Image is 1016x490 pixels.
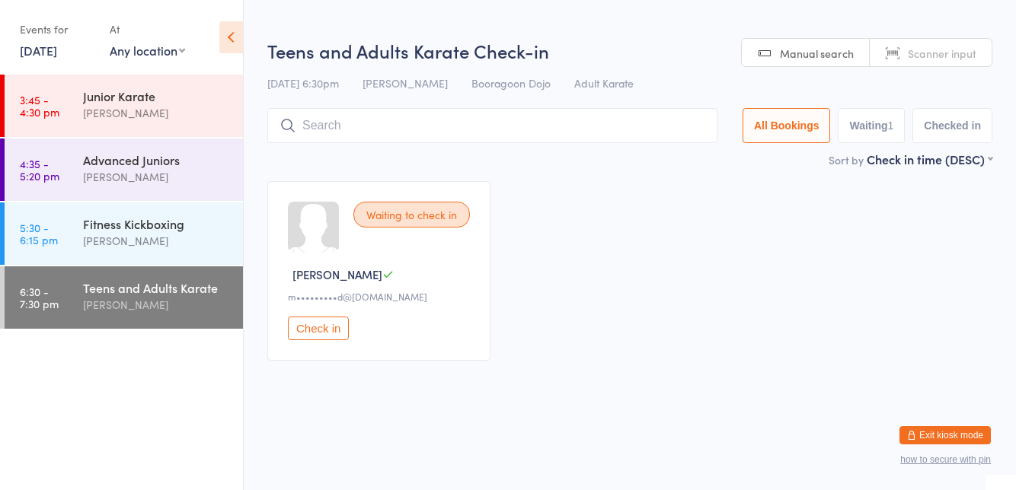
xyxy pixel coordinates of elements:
[353,202,470,228] div: Waiting to check in
[83,296,230,313] div: [PERSON_NAME]
[5,202,243,265] a: 5:30 -6:15 pmFitness Kickboxing[PERSON_NAME]
[899,426,991,444] button: Exit kiosk mode
[83,104,230,122] div: [PERSON_NAME]
[574,75,634,91] span: Adult Karate
[83,232,230,250] div: [PERSON_NAME]
[83,168,230,186] div: [PERSON_NAME]
[743,108,831,143] button: All Bookings
[867,151,992,167] div: Check in time (DESC)
[83,215,230,232] div: Fitness Kickboxing
[5,138,243,201] a: 4:35 -5:20 pmAdvanced Juniors[PERSON_NAME]
[267,38,992,63] h2: Teens and Adults Karate Check-in
[471,75,551,91] span: Booragoon Dojo
[288,317,349,340] button: Check in
[110,42,185,59] div: Any location
[110,17,185,42] div: At
[780,46,854,61] span: Manual search
[5,75,243,137] a: 3:45 -4:30 pmJunior Karate[PERSON_NAME]
[20,285,59,310] time: 6:30 - 7:30 pm
[908,46,976,61] span: Scanner input
[83,279,230,296] div: Teens and Adults Karate
[288,290,474,303] div: m•••••••••d@[DOMAIN_NAME]
[20,157,59,182] time: 4:35 - 5:20 pm
[912,108,992,143] button: Checked in
[20,221,58,246] time: 5:30 - 6:15 pm
[20,94,59,118] time: 3:45 - 4:30 pm
[20,17,94,42] div: Events for
[363,75,448,91] span: [PERSON_NAME]
[292,266,382,282] span: [PERSON_NAME]
[888,119,894,132] div: 1
[838,108,905,143] button: Waiting1
[20,42,57,59] a: [DATE]
[83,151,230,168] div: Advanced Juniors
[900,454,991,465] button: how to secure with pin
[829,152,864,167] label: Sort by
[83,87,230,104] div: Junior Karate
[267,75,339,91] span: [DATE] 6:30pm
[5,266,243,329] a: 6:30 -7:30 pmTeens and Adults Karate[PERSON_NAME]
[267,108,717,143] input: Search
